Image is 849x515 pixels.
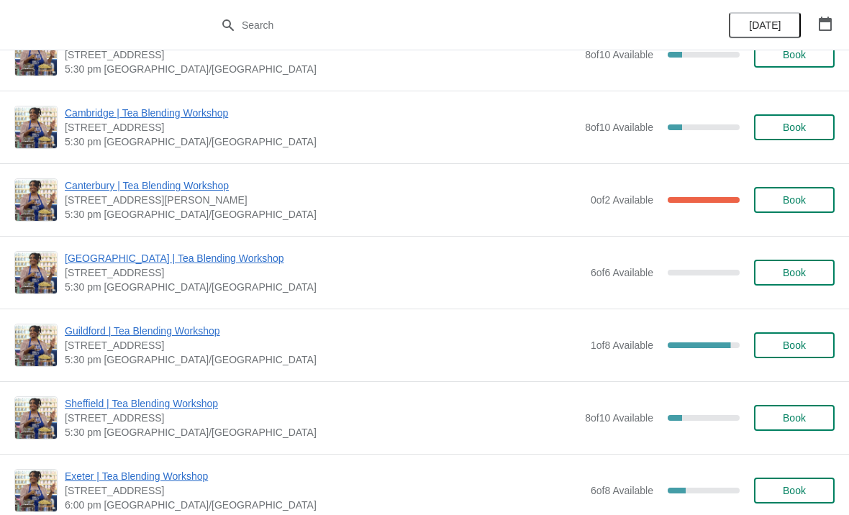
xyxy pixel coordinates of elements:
[754,260,835,286] button: Book
[15,179,57,221] img: Canterbury | Tea Blending Workshop | 13, The Parade, Canterbury, Kent, CT1 2SG | 5:30 pm Europe/L...
[783,49,806,60] span: Book
[65,338,584,352] span: [STREET_ADDRESS]
[65,251,584,265] span: [GEOGRAPHIC_DATA] | Tea Blending Workshop
[754,187,835,213] button: Book
[591,267,653,278] span: 6 of 6 Available
[749,19,781,31] span: [DATE]
[783,194,806,206] span: Book
[65,396,578,411] span: Sheffield | Tea Blending Workshop
[65,207,584,222] span: 5:30 pm [GEOGRAPHIC_DATA]/[GEOGRAPHIC_DATA]
[65,498,584,512] span: 6:00 pm [GEOGRAPHIC_DATA]/[GEOGRAPHIC_DATA]
[783,267,806,278] span: Book
[65,120,578,135] span: [STREET_ADDRESS]
[65,411,578,425] span: [STREET_ADDRESS]
[15,34,57,76] img: London Borough | Tea Blending Workshop | 7 Park St, London SE1 9AB, UK | 5:30 pm Europe/London
[241,12,637,38] input: Search
[65,193,584,207] span: [STREET_ADDRESS][PERSON_NAME]
[729,12,801,38] button: [DATE]
[15,106,57,148] img: Cambridge | Tea Blending Workshop | 8-9 Green Street, Cambridge, CB2 3JU | 5:30 pm Europe/London
[65,352,584,367] span: 5:30 pm [GEOGRAPHIC_DATA]/[GEOGRAPHIC_DATA]
[585,49,653,60] span: 8 of 10 Available
[591,339,653,351] span: 1 of 8 Available
[65,265,584,280] span: [STREET_ADDRESS]
[754,405,835,431] button: Book
[65,483,584,498] span: [STREET_ADDRESS]
[15,252,57,293] img: London Covent Garden | Tea Blending Workshop | 11 Monmouth St, London, WC2H 9DA | 5:30 pm Europe/...
[754,114,835,140] button: Book
[591,485,653,496] span: 6 of 8 Available
[15,324,57,366] img: Guildford | Tea Blending Workshop | 5 Market Street, Guildford, GU1 4LB | 5:30 pm Europe/London
[585,122,653,133] span: 8 of 10 Available
[783,122,806,133] span: Book
[15,397,57,439] img: Sheffield | Tea Blending Workshop | 76 - 78 Pinstone Street, Sheffield, S1 2HP | 5:30 pm Europe/L...
[65,106,578,120] span: Cambridge | Tea Blending Workshop
[65,425,578,439] span: 5:30 pm [GEOGRAPHIC_DATA]/[GEOGRAPHIC_DATA]
[65,178,584,193] span: Canterbury | Tea Blending Workshop
[783,485,806,496] span: Book
[65,47,578,62] span: [STREET_ADDRESS]
[783,412,806,424] span: Book
[754,332,835,358] button: Book
[591,194,653,206] span: 0 of 2 Available
[585,412,653,424] span: 8 of 10 Available
[65,280,584,294] span: 5:30 pm [GEOGRAPHIC_DATA]/[GEOGRAPHIC_DATA]
[65,324,584,338] span: Guildford | Tea Blending Workshop
[65,62,578,76] span: 5:30 pm [GEOGRAPHIC_DATA]/[GEOGRAPHIC_DATA]
[65,469,584,483] span: Exeter | Tea Blending Workshop
[783,339,806,351] span: Book
[15,470,57,511] img: Exeter | Tea Blending Workshop | 46 High Street, Exeter, EX4 3DJ | 6:00 pm Europe/London
[754,478,835,503] button: Book
[754,42,835,68] button: Book
[65,135,578,149] span: 5:30 pm [GEOGRAPHIC_DATA]/[GEOGRAPHIC_DATA]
